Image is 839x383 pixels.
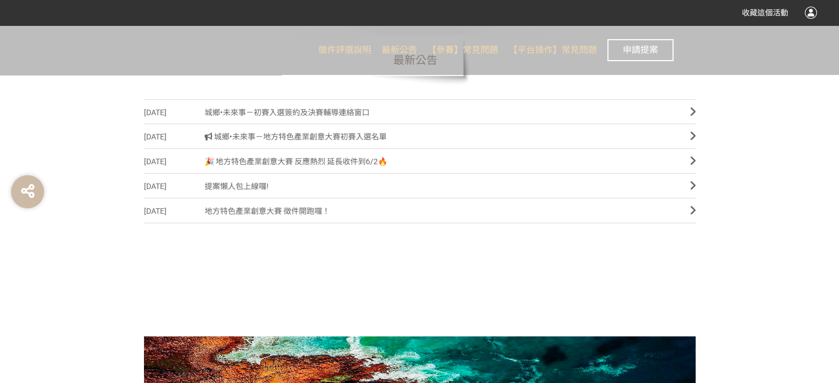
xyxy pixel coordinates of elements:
[205,100,674,125] span: 城鄉•未來事－初賽入選簽約及決賽輔導連絡窗口
[144,174,696,198] a: [DATE]提案懶人包上線囉!
[742,8,788,17] span: 收藏這個活動
[144,124,696,149] a: [DATE] 城鄉•未來事－地方特色產業創意大賽初賽入選名單
[144,100,205,125] span: [DATE]
[509,45,597,55] span: 【平台操作】常見問題
[318,45,371,55] span: 徵件評選說明
[382,25,417,75] a: 最新公告
[318,25,371,75] a: 徵件評選說明
[205,199,674,224] span: 地方特色產業創意大賽 徵件開跑囉！
[144,125,205,149] span: [DATE]
[144,99,696,124] a: [DATE]城鄉•未來事－初賽入選簽約及決賽輔導連絡窗口
[144,149,696,174] a: [DATE]🎉 地方特色產業創意大賽 反應熱烈 延長收件到6/2🔥
[144,199,205,224] span: [DATE]
[205,174,674,199] span: 提案懶人包上線囉!
[205,149,674,174] span: 🎉 地方特色產業創意大賽 反應熱烈 延長收件到6/2🔥
[205,125,674,149] span: 城鄉•未來事－地方特色產業創意大賽初賽入選名單
[382,45,417,55] span: 最新公告
[144,149,205,174] span: [DATE]
[144,174,205,199] span: [DATE]
[509,25,597,75] a: 【平台操作】常見問題
[144,198,696,223] a: [DATE]地方特色產業創意大賽 徵件開跑囉！
[427,45,498,55] span: 【參賽】常見問題
[427,25,498,75] a: 【參賽】常見問題
[607,39,674,61] button: 申請提案
[623,45,658,55] span: 申請提案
